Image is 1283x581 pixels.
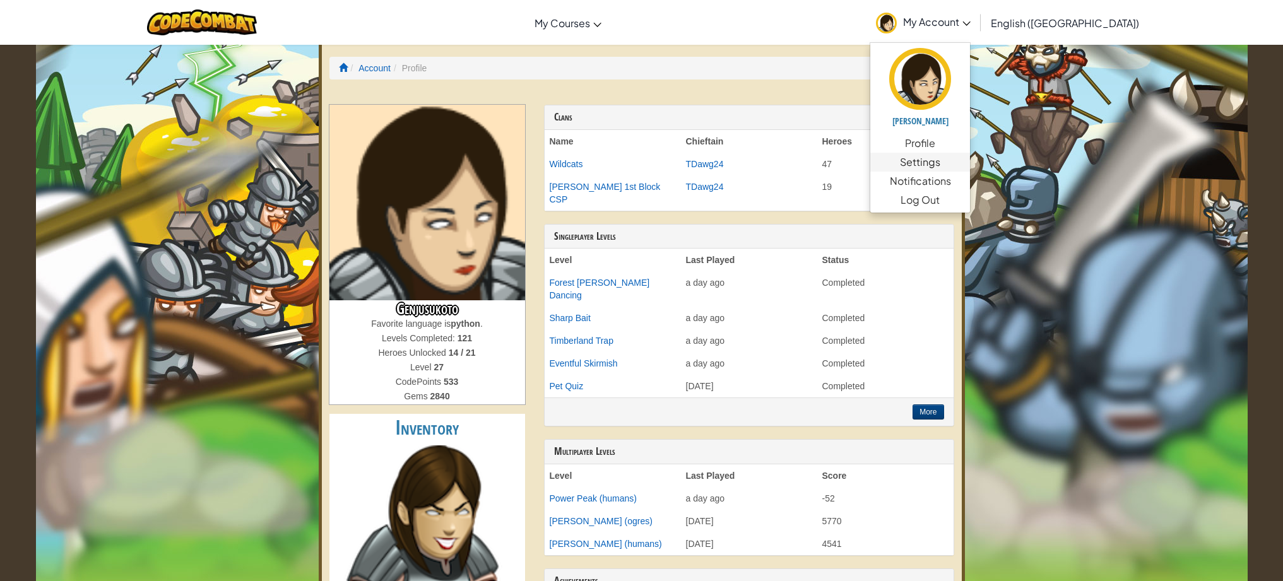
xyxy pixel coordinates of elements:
[451,319,480,329] strong: python
[889,48,951,110] img: avatar
[329,414,525,442] h2: Inventory
[449,348,476,358] strong: 14 / 21
[434,362,444,372] strong: 27
[528,6,608,40] a: My Courses
[545,130,681,153] th: Name
[991,16,1139,30] span: English ([GEOGRAPHIC_DATA])
[382,333,458,343] span: Levels Completed:
[404,391,430,401] span: Gems
[391,62,427,74] li: Profile
[681,532,817,555] td: [DATE]
[550,358,618,368] a: Eventful Skirmish
[550,539,662,549] a: [PERSON_NAME] (humans)
[890,173,951,189] span: Notifications
[550,336,613,346] a: Timberland Trap
[681,307,817,329] td: a day ago
[817,175,954,211] td: 19
[147,9,257,35] img: CodeCombat logo
[817,153,954,175] td: 47
[681,375,817,397] td: [DATE]
[550,381,584,391] a: Pet Quiz
[817,464,954,487] th: Score
[410,362,434,372] span: Level
[913,404,943,420] button: More
[817,487,954,510] td: -52
[545,464,681,487] th: Level
[870,134,970,153] a: Profile
[444,377,458,387] strong: 533
[681,329,817,352] td: a day ago
[817,329,954,352] td: Completed
[329,300,525,317] h3: Genjusukoto
[550,278,650,300] a: Forest [PERSON_NAME] Dancing
[554,446,944,457] h3: Multiplayer Levels
[686,182,724,192] a: TDawg24
[681,271,817,307] td: a day ago
[870,172,970,191] a: Notifications
[817,375,954,397] td: Completed
[681,249,817,271] th: Last Played
[554,112,944,123] h3: Clans
[681,352,817,375] td: a day ago
[480,319,483,329] span: .
[358,63,391,73] a: Account
[378,348,448,358] span: Heroes Unlocked
[686,159,724,169] a: TDawg24
[870,191,970,209] a: Log Out
[458,333,472,343] strong: 121
[681,464,817,487] th: Last Played
[554,231,944,242] h3: Singleplayer Levels
[984,6,1145,40] a: English ([GEOGRAPHIC_DATA])
[817,352,954,375] td: Completed
[371,319,451,329] span: Favorite language is
[681,130,817,153] th: Chieftain
[817,249,954,271] th: Status
[883,116,957,126] h5: [PERSON_NAME]
[903,15,971,28] span: My Account
[550,493,637,503] a: Power Peak (humans)
[817,271,954,307] td: Completed
[817,130,954,153] th: Heroes
[870,3,977,42] a: My Account
[550,182,661,204] a: [PERSON_NAME] 1st Block CSP
[817,307,954,329] td: Completed
[870,46,970,134] a: [PERSON_NAME]
[545,249,681,271] th: Level
[550,313,591,323] a: Sharp Bait
[535,16,590,30] span: My Courses
[681,487,817,510] td: a day ago
[817,532,954,555] td: 4541
[876,13,897,33] img: avatar
[681,510,817,532] td: [DATE]
[430,391,450,401] strong: 2840
[550,159,583,169] a: Wildcats
[817,510,954,532] td: 5770
[396,377,444,387] span: CodePoints
[550,516,653,526] a: [PERSON_NAME] (ogres)
[870,153,970,172] a: Settings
